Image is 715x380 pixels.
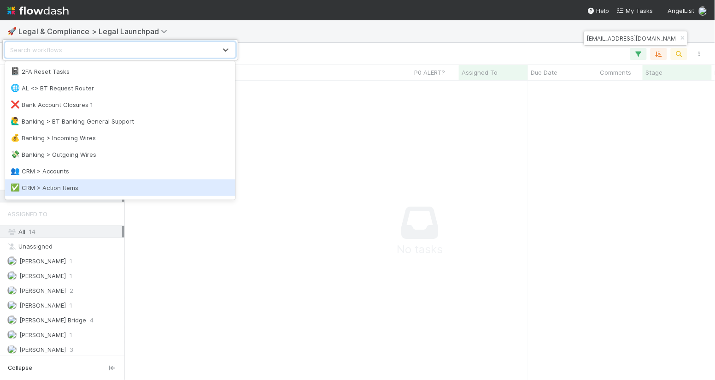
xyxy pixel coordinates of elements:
[11,100,230,109] div: Bank Account Closures 1
[11,101,20,108] span: ❌
[10,45,62,54] div: Search workflows
[11,133,230,142] div: Banking > Incoming Wires
[11,83,230,93] div: AL <> BT Request Router
[11,167,20,175] span: 👥
[11,117,20,125] span: 🙋‍♂️
[11,84,20,92] span: 🌐
[11,150,230,159] div: Banking > Outgoing Wires
[586,33,678,44] input: Search...
[11,166,230,176] div: CRM > Accounts
[11,150,20,158] span: 💸
[11,134,20,142] span: 💰
[11,67,230,76] div: 2FA Reset Tasks
[11,183,230,192] div: CRM > Action Items
[11,184,20,191] span: ✅
[11,67,20,75] span: 📓
[11,117,230,126] div: Banking > BT Banking General Support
